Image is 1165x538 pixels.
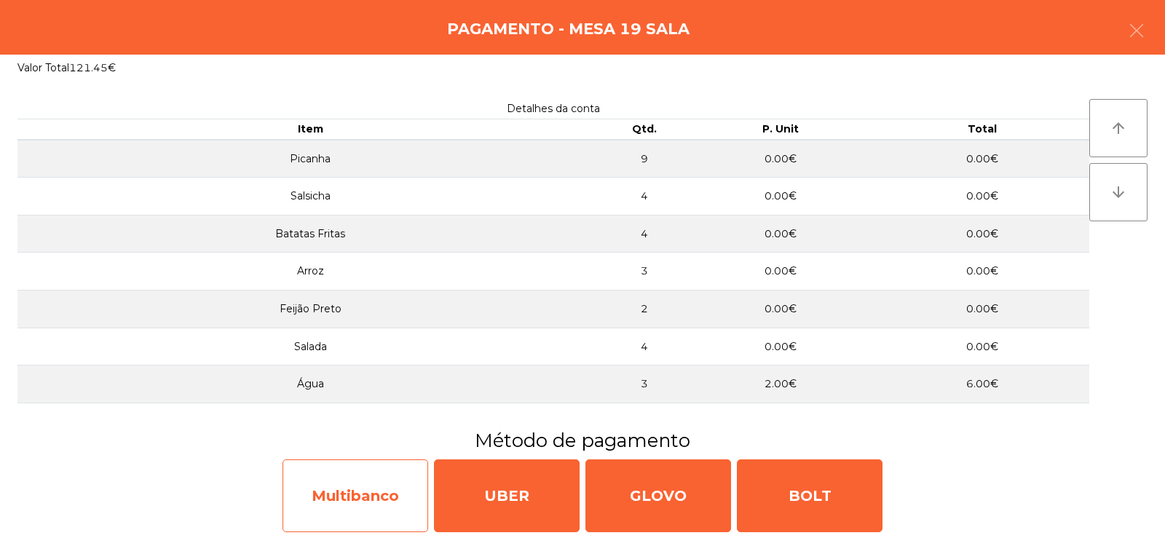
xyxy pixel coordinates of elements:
td: 6.00€ [875,365,1089,403]
td: 0.00€ [875,290,1089,328]
div: UBER [434,459,580,532]
td: 0.00€ [686,290,875,328]
h4: Pagamento - Mesa 19 Sala [447,18,690,40]
div: GLOVO [585,459,731,532]
td: Salada [17,328,603,365]
td: Salsicha [17,178,603,215]
td: 0.00€ [875,140,1089,178]
td: 0.00€ [875,178,1089,215]
td: Arroz [17,253,603,290]
td: 0.00€ [686,215,875,253]
div: BOLT [737,459,882,532]
td: 0.00€ [686,253,875,290]
i: arrow_downward [1110,183,1127,201]
td: 0.00€ [686,140,875,178]
h3: Método de pagamento [11,427,1154,454]
td: Picanha [17,140,603,178]
span: Valor Total [17,61,69,74]
td: 0.00€ [875,215,1089,253]
td: 4 [603,328,685,365]
td: 2.00€ [686,365,875,403]
td: 0.00€ [875,253,1089,290]
td: 9 [603,140,685,178]
td: 2 [603,290,685,328]
td: 1 [603,403,685,440]
button: arrow_downward [1089,163,1148,221]
button: arrow_upward [1089,99,1148,157]
th: Total [875,119,1089,140]
td: 2.80€ [875,403,1089,440]
td: 4 [603,215,685,253]
td: 2.80€ [686,403,875,440]
th: P. Unit [686,119,875,140]
td: Coca-Cola Zero [17,403,603,440]
span: Detalhes da conta [507,102,600,115]
td: 3 [603,253,685,290]
td: 4 [603,178,685,215]
td: 3 [603,365,685,403]
span: 121.45€ [69,61,116,74]
th: Qtd. [603,119,685,140]
td: Batatas Fritas [17,215,603,253]
td: 0.00€ [686,178,875,215]
i: arrow_upward [1110,119,1127,137]
th: Item [17,119,603,140]
td: 0.00€ [875,328,1089,365]
td: 0.00€ [686,328,875,365]
td: Água [17,365,603,403]
div: Multibanco [283,459,428,532]
td: Feijão Preto [17,290,603,328]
